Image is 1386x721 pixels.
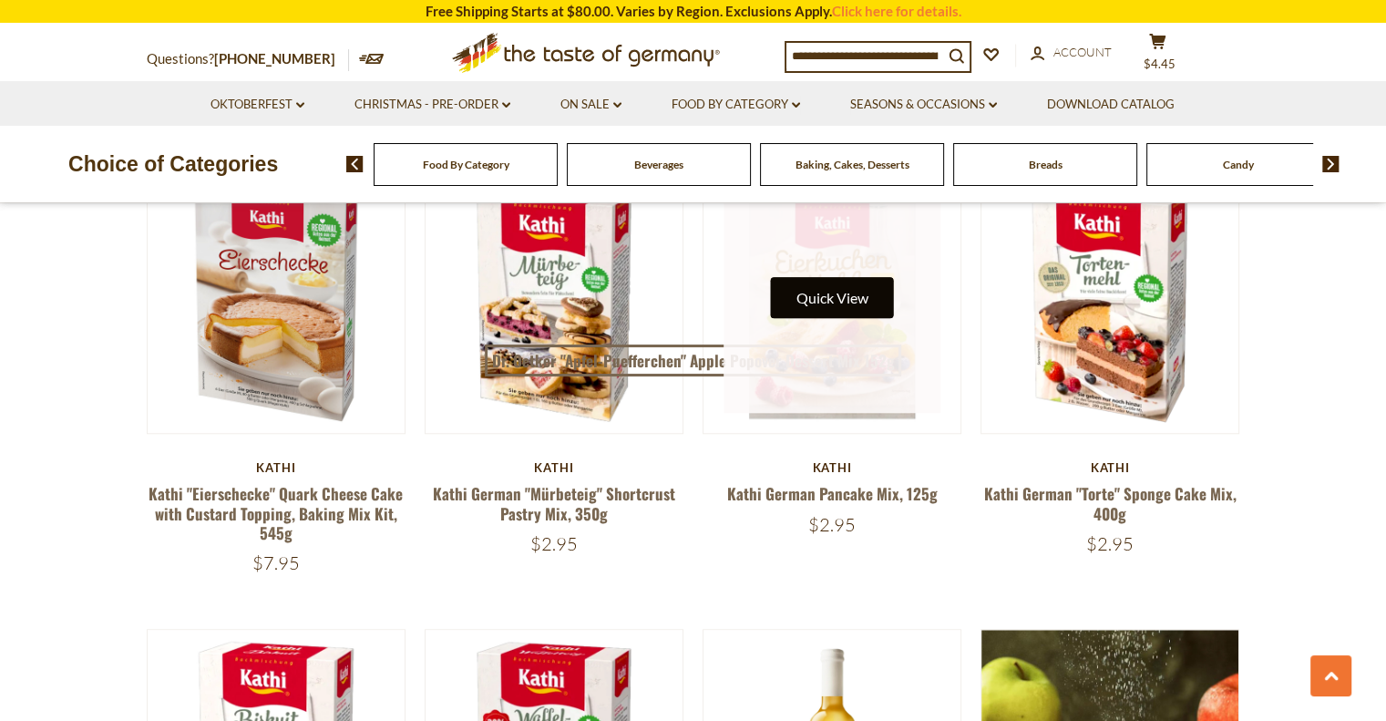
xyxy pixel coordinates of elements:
div: Kathi [980,460,1240,475]
span: $2.95 [1086,532,1134,555]
a: Kathi German "Mürbeteig" Shortcrust Pastry Mix, 350g [433,482,675,524]
a: Oktoberfest [210,95,304,115]
img: Kathi German Pancake Mix, 125g [703,175,961,433]
div: Kathi [147,460,406,475]
span: $4.45 [1144,57,1176,71]
a: Breads [1029,158,1063,171]
span: Account [1053,45,1112,59]
div: Kathi [425,460,684,475]
a: Download Catalog [1047,95,1175,115]
img: Kathi "Eierschecke" Quark Cheese Cake with Custard Topping, Baking Mix Kit, 545g [148,175,406,433]
a: Dr. Oetker "Apfel-Puefferchen" Apple Popover Dessert Mix 152g [485,345,901,377]
a: Food By Category [423,158,509,171]
a: [PHONE_NUMBER] [214,50,335,67]
a: Food By Category [672,95,800,115]
a: Kathi German Pancake Mix, 125g [727,482,938,505]
span: $7.95 [252,551,300,574]
p: Questions? [147,47,349,71]
a: Baking, Cakes, Desserts [796,158,909,171]
div: Kathi [703,460,962,475]
span: $2.95 [808,513,856,536]
button: $4.45 [1131,33,1186,78]
a: Kathi "Eierschecke" Quark Cheese Cake with Custard Topping, Baking Mix Kit, 545g [149,482,403,544]
button: Quick View [771,277,894,318]
a: Candy [1223,158,1254,171]
a: Account [1031,43,1112,63]
a: Seasons & Occasions [850,95,997,115]
a: On Sale [560,95,621,115]
img: Kathi German "Torte" Sponge Cake Mix, 400g [981,175,1239,433]
img: previous arrow [346,156,364,172]
span: $2.95 [530,532,578,555]
a: Christmas - PRE-ORDER [354,95,510,115]
img: Kathi German "Mürbeteig" Shortcrust Pastry Mix, 350g [426,175,683,433]
a: Click here for details. [832,3,961,19]
img: next arrow [1322,156,1340,172]
a: Kathi German "Torte" Sponge Cake Mix, 400g [984,482,1237,524]
a: Beverages [634,158,683,171]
